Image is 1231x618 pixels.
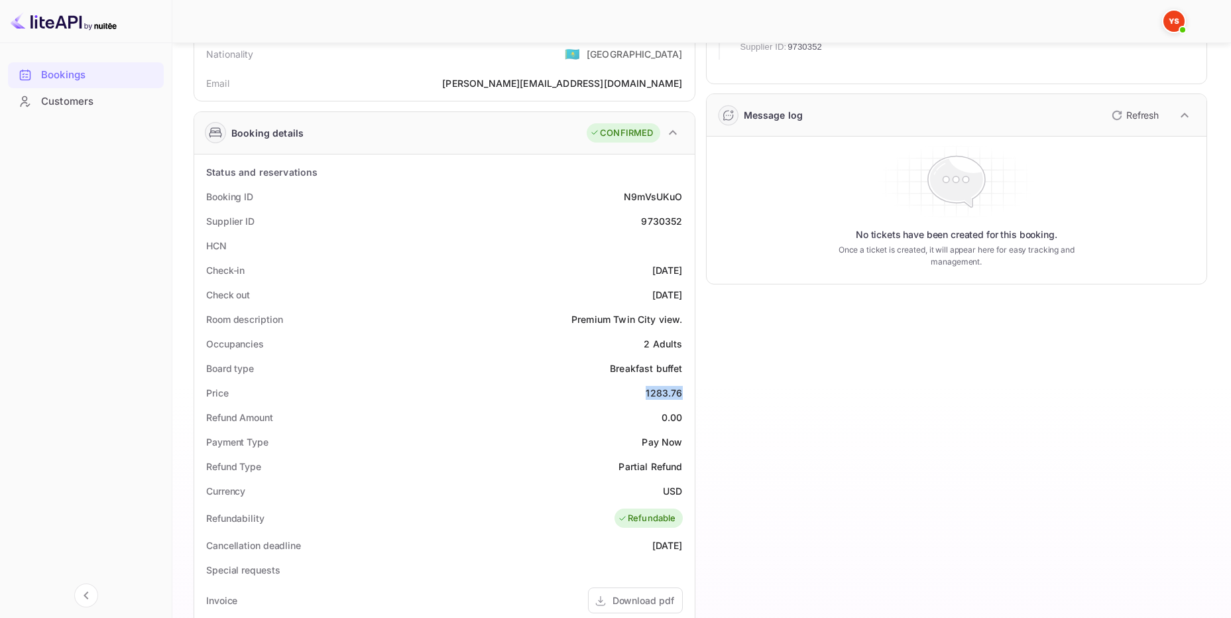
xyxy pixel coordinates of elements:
p: No tickets have been created for this booking. [856,228,1057,241]
div: Message log [744,108,803,122]
div: [DATE] [652,288,683,302]
div: Refund Amount [206,410,273,424]
div: 2 Adults [644,337,682,351]
div: Nationality [206,47,254,61]
div: Board type [206,361,254,375]
div: Check out [206,288,250,302]
div: Payment Type [206,435,268,449]
div: Refundability [206,511,264,525]
div: Booking details [231,126,304,140]
div: Currency [206,484,245,498]
div: Pay Now [642,435,682,449]
div: Supplier ID [206,214,255,228]
div: Booking ID [206,190,253,204]
p: Refresh [1126,108,1159,122]
div: Price [206,386,229,400]
img: LiteAPI logo [11,11,117,32]
div: [DATE] [652,538,683,552]
button: Refresh [1104,105,1164,126]
div: HCN [206,239,227,253]
div: Status and reservations [206,165,318,179]
div: Breakfast buffet [610,361,682,375]
button: Collapse navigation [74,584,98,607]
a: Customers [8,89,164,113]
div: Invoice [206,593,237,607]
div: [GEOGRAPHIC_DATA] [587,47,683,61]
div: Customers [41,94,157,109]
div: 9730352 [641,214,682,228]
div: Special requests [206,563,280,577]
div: Bookings [8,62,164,88]
img: Yandex Support [1163,11,1185,32]
div: Refundable [618,512,676,525]
div: N9mVsUKuO [624,190,682,204]
div: Room description [206,312,282,326]
div: 0.00 [662,410,683,424]
p: Once a ticket is created, it will appear here for easy tracking and management. [822,244,1091,268]
div: CONFIRMED [590,127,653,140]
div: Premium Twin City view. [571,312,682,326]
div: Refund Type [206,460,261,473]
div: Occupancies [206,337,264,351]
div: 1283.76 [646,386,682,400]
div: Partial Refund [618,460,682,473]
div: Email [206,76,229,90]
div: [DATE] [652,263,683,277]
div: Customers [8,89,164,115]
div: USD [663,484,682,498]
span: Supplier ID: [740,40,787,54]
a: Bookings [8,62,164,87]
span: 9730352 [788,40,822,54]
div: Bookings [41,68,157,83]
div: Check-in [206,263,245,277]
div: [PERSON_NAME][EMAIL_ADDRESS][DOMAIN_NAME] [442,76,682,90]
div: Cancellation deadline [206,538,301,552]
span: United States [565,42,580,66]
div: Download pdf [613,593,674,607]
